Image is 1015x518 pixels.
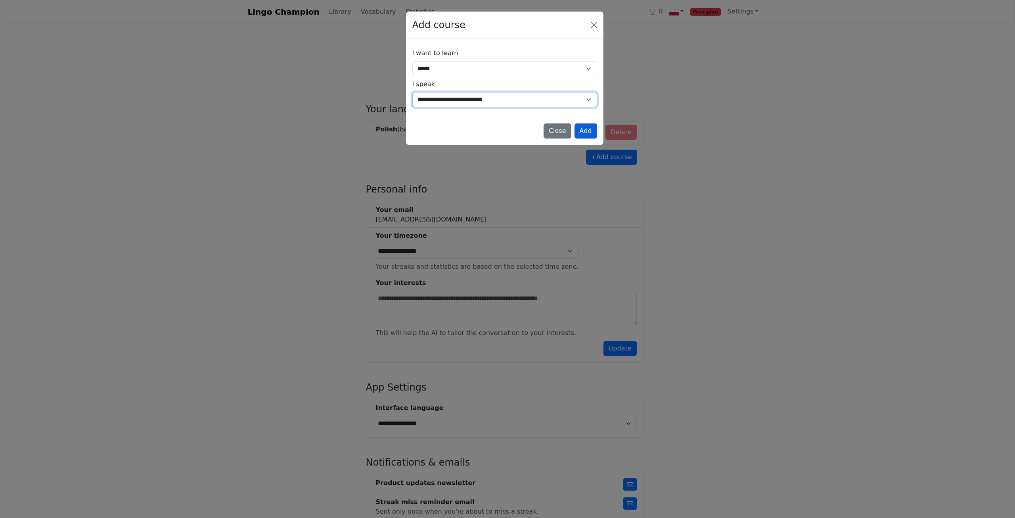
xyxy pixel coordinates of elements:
[412,79,435,89] label: I speak
[575,123,597,139] button: Add
[588,19,600,31] button: Close
[544,123,571,139] button: Close
[412,48,458,58] label: I want to learn
[412,18,465,32] span: Add course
